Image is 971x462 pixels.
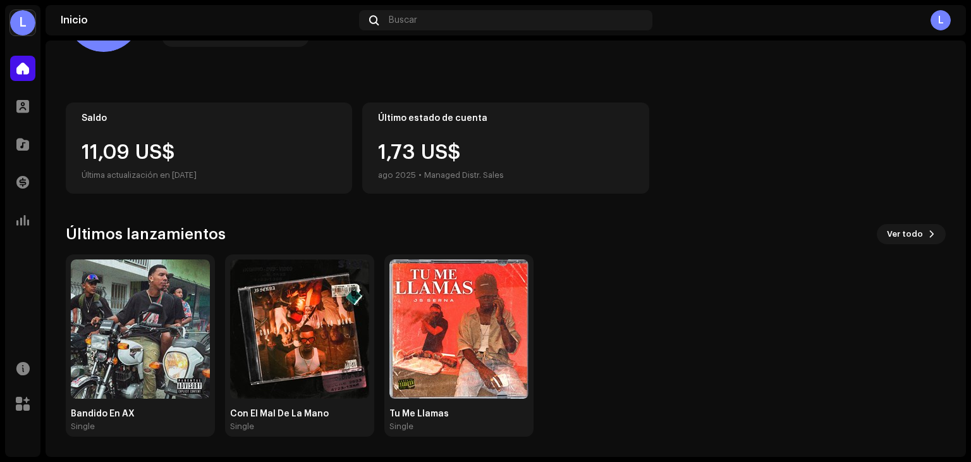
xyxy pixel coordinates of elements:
div: Último estado de cuenta [378,113,633,123]
img: 9e9b6f90-d2a8-4499-8f8a-e25a55aa4893 [71,259,210,399]
div: Single [230,421,254,432]
div: Single [389,421,413,432]
div: Saldo [82,113,336,123]
div: Inicio [61,15,354,25]
div: Última actualización en [DATE] [82,168,336,183]
span: Ver todo [887,222,923,247]
span: Buscar [389,15,417,25]
re-o-card-value: Saldo [66,103,352,194]
div: L [10,10,35,35]
div: Tu Me Llamas [389,409,528,419]
img: e072ecad-af65-4ca0-ab3d-fe0184897eb8 [230,259,369,399]
div: Single [71,421,95,432]
div: Bandido En AX [71,409,210,419]
div: • [418,168,422,183]
div: Con El Mal De La Mano [230,409,369,419]
h3: Últimos lanzamientos [66,224,226,244]
div: ago 2025 [378,168,416,183]
div: L [931,10,951,30]
re-o-card-value: Último estado de cuenta [362,103,649,194]
div: Managed Distr. Sales [424,168,504,183]
img: f862d98e-f257-4f60-8bf6-dceeeadc40c4 [389,259,528,399]
button: Ver todo [877,224,946,244]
